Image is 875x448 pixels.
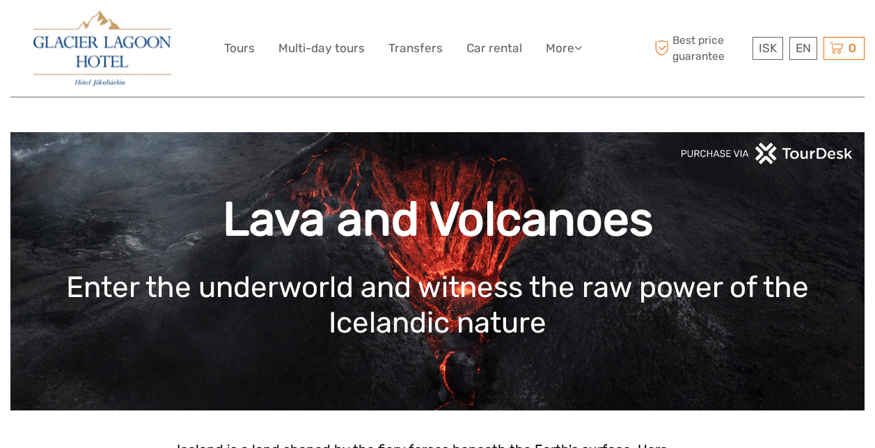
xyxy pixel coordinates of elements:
a: Tours [224,38,255,58]
img: 2790-86ba44ba-e5e5-4a53-8ab7-28051417b7bc_logo_big.jpg [33,10,171,86]
img: PurchaseViaTourDeskwhite.png [680,143,854,164]
a: Car rental [466,38,522,58]
span: Best price guarantee [651,33,749,63]
span: 0 [846,41,858,55]
h1: Lava and Volcanoes [31,191,844,248]
a: Multi-day tours [278,38,365,58]
span: ISK [759,41,777,55]
a: Transfers [388,38,443,58]
a: More [546,38,582,58]
div: EN [789,37,817,60]
h1: Enter the underworld and witness the raw power of the Icelandic nature [31,270,844,340]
